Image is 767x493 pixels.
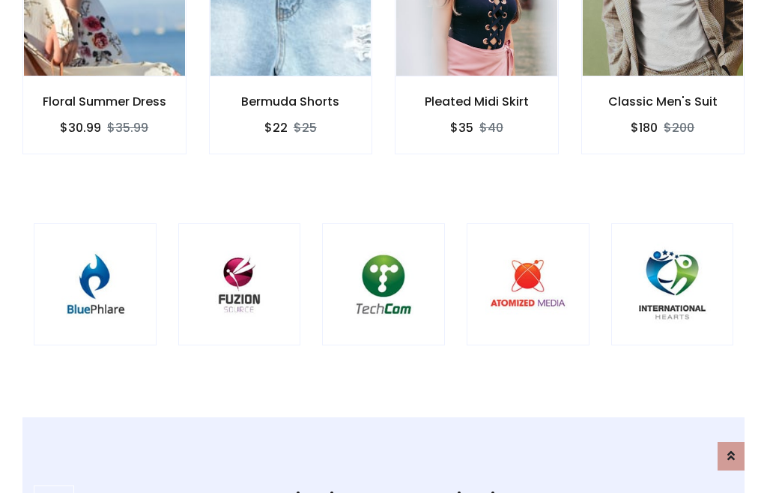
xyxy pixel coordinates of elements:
[23,94,186,109] h6: Floral Summer Dress
[450,121,473,135] h6: $35
[294,119,317,136] del: $25
[264,121,288,135] h6: $22
[664,119,694,136] del: $200
[582,94,745,109] h6: Classic Men's Suit
[479,119,503,136] del: $40
[210,94,372,109] h6: Bermuda Shorts
[631,121,658,135] h6: $180
[395,94,558,109] h6: Pleated Midi Skirt
[107,119,148,136] del: $35.99
[60,121,101,135] h6: $30.99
